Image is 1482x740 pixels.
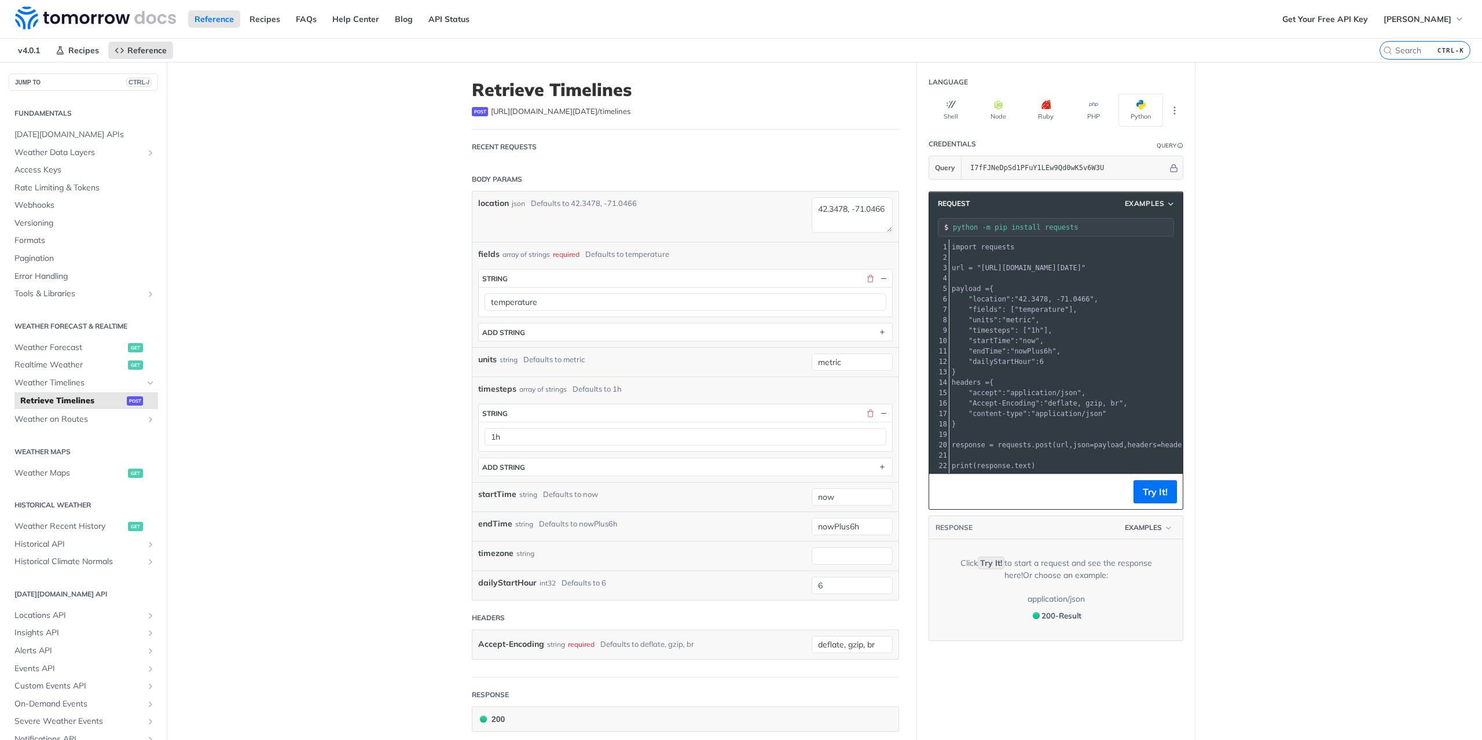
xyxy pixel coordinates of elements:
span: = [1157,441,1161,449]
a: FAQs [289,10,323,28]
div: 10 [929,336,949,346]
span: get [128,522,143,531]
div: Click to start a request and see the response here! Or choose an example: [947,557,1165,581]
code: Try It! [978,557,1004,569]
button: JUMP TOCTRL-/ [9,73,158,91]
h2: Historical Weather [9,500,158,510]
label: timezone [478,547,513,559]
span: https://api.tomorrow.io/v4/timelines [491,106,630,117]
span: "location" [969,295,1010,303]
div: string [516,548,534,559]
div: 19 [929,429,949,440]
span: Access Keys [14,164,155,176]
span: "dailyStartHour" [969,358,1036,366]
div: ADD string [482,463,525,472]
a: Reference [108,42,173,59]
span: : , [952,295,1098,303]
span: Events API [14,663,143,675]
div: string [519,489,537,500]
span: Rate Limiting & Tokens [14,182,155,194]
span: "[URL][DOMAIN_NAME][DATE]" [977,264,1085,272]
div: Defaults to deflate, gzip, br [600,636,694,653]
a: Alerts APIShow subpages for Alerts API [9,642,158,660]
span: : , [952,337,1044,345]
span: Historical Climate Normals [14,556,143,568]
span: } [952,368,956,376]
a: Retrieve Timelinespost [14,392,158,410]
div: 20 [929,440,949,450]
a: Webhooks [9,197,158,214]
span: : [952,410,1106,418]
span: Examples [1125,522,1162,533]
button: string [479,270,892,287]
label: dailyStartHour [478,577,537,589]
a: Events APIShow subpages for Events API [9,660,158,678]
button: Delete [865,408,875,418]
span: : [ ], [952,305,1077,314]
span: = [969,264,973,272]
button: Show subpages for Alerts API [146,646,155,656]
span: 200 [480,716,487,723]
a: Get Your Free API Key [1276,10,1374,28]
span: payload [1094,441,1124,449]
span: v4.0.1 [12,42,46,59]
span: Locations API [14,610,143,621]
div: Body Params [472,174,522,185]
div: array of strings [519,384,567,395]
button: Show subpages for Historical Climate Normals [146,557,155,566]
a: Weather Forecastget [9,339,158,356]
span: Historical API [14,539,143,550]
span: Formats [14,235,155,246]
span: : [ ], [952,326,1052,334]
span: Request [932,198,970,209]
label: location [478,197,509,209]
button: Examples [1121,522,1177,533]
span: : , [952,316,1040,324]
button: Examples [1121,198,1180,209]
span: headers [1161,441,1190,449]
div: 5 [929,284,949,294]
span: : , [952,389,1085,397]
div: application/json [1028,593,1085,605]
div: Response [472,690,509,700]
h2: [DATE][DOMAIN_NAME] API [9,589,158,599]
a: Custom Events APIShow subpages for Custom Events API [9,678,158,695]
span: text [1014,462,1031,470]
span: Weather Recent History [14,521,125,532]
h2: Weather Forecast & realtime [9,321,158,332]
div: required [553,249,579,260]
span: 200 - Result [1041,611,1081,620]
span: CTRL-/ [126,78,152,87]
span: url [952,264,964,272]
button: RESPONSE [935,522,973,533]
label: Accept-Encoding [478,636,544,653]
span: . ( , , ) [952,441,1194,449]
button: Copy to clipboard [935,483,951,500]
h2: Weather Maps [9,447,158,457]
button: Show subpages for Weather on Routes [146,415,155,424]
span: "Accept-Encoding" [969,399,1040,407]
button: Hide [878,408,889,418]
span: requests [998,441,1032,449]
div: Defaults to now [543,489,598,500]
span: "42.3478, -71.0466" [1014,295,1094,303]
span: post [127,396,143,406]
div: string [515,519,533,529]
span: Realtime Weather [14,359,125,371]
div: Defaults to 6 [562,577,606,589]
a: Weather on RoutesShow subpages for Weather on Routes [9,411,158,428]
button: Show subpages for Insights API [146,628,155,638]
button: Show subpages for Severe Weather Events [146,717,155,726]
div: ADD string [482,328,525,337]
button: ADD string [479,458,892,476]
a: Rate Limiting & Tokens [9,179,158,197]
span: Insights API [14,627,143,639]
span: Weather Timelines [14,377,143,389]
span: "content-type" [969,410,1027,418]
button: 200 200 [478,713,893,726]
div: 11 [929,346,949,356]
span: Weather on Routes [14,414,143,425]
span: : , [952,399,1128,407]
div: QueryInformation [1157,141,1183,150]
button: Query [929,156,962,179]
